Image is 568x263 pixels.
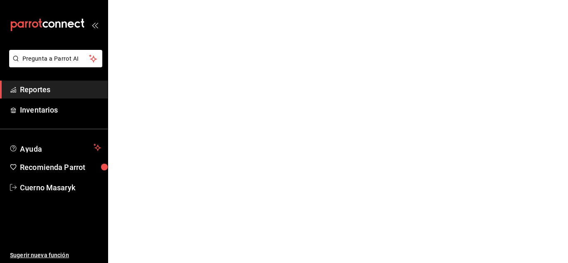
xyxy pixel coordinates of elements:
span: Inventarios [20,104,101,116]
span: Ayuda [20,143,90,152]
button: open_drawer_menu [91,22,98,28]
button: Pregunta a Parrot AI [9,50,102,67]
a: Pregunta a Parrot AI [6,60,102,69]
span: Cuerno Masaryk [20,182,101,193]
span: Recomienda Parrot [20,162,101,173]
span: Sugerir nueva función [10,251,101,260]
span: Reportes [20,84,101,95]
span: Pregunta a Parrot AI [22,54,89,63]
